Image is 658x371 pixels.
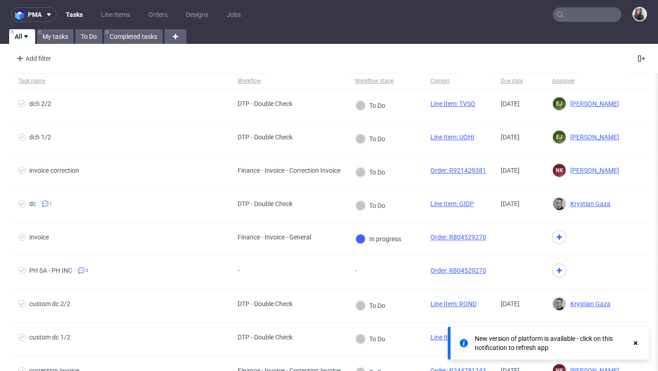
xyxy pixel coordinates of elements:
span: [DATE] [501,100,520,107]
a: Line Items [96,7,136,22]
div: DTP - Double Check [238,200,292,207]
div: To Do [356,101,385,111]
div: Workflow stage [355,77,393,85]
div: Assignee [552,77,574,85]
a: Designs [180,7,214,22]
div: custom dc 1/2 [29,334,70,341]
span: [PERSON_NAME] [567,167,619,174]
div: Finance - Invoice - General [238,233,311,241]
div: Add filter [13,51,53,66]
div: Workflow [238,77,261,85]
div: - [238,267,260,274]
div: dc [29,200,36,207]
div: To Do [356,134,385,144]
a: Line Item: GIDP [430,200,474,207]
span: Krystian Gaza [567,300,610,307]
div: PH SA - PH INC [29,267,72,274]
a: Order: R804529270 [430,233,486,241]
div: In progress [356,234,401,244]
a: Orders [143,7,173,22]
div: custom dc 2/2 [29,300,70,307]
div: To Do [356,201,385,211]
a: Line Item: SFUJ [430,334,474,341]
a: To Do [75,29,102,44]
span: [DATE] [501,133,520,141]
div: To Do [356,167,385,177]
a: Order: R921429381 [430,167,486,174]
div: dch 2/2 [29,100,51,107]
a: All [9,29,35,44]
a: My tasks [37,29,74,44]
span: Krystian Gaza [567,200,610,207]
img: logo [15,10,28,20]
a: Line Item: TVSO [430,100,475,107]
figcaption: EJ [553,97,566,110]
div: DTP - Double Check [238,100,292,107]
a: Jobs [221,7,246,22]
a: Line Item: RQND [430,300,477,307]
span: Due date [501,77,537,85]
div: invoice correction [29,167,79,174]
a: Completed tasks [104,29,163,44]
div: To Do [356,334,385,344]
span: 1 [49,200,52,207]
a: Tasks [60,7,88,22]
a: Line Item: UQHI [430,133,474,141]
div: Context [430,77,452,85]
div: DTP - Double Check [238,334,292,341]
div: - [355,267,377,274]
span: [PERSON_NAME] [567,100,619,107]
figcaption: EJ [553,131,566,143]
a: Order: R804529270 [430,267,486,274]
span: [DATE] [501,167,520,174]
button: pma [11,7,57,22]
figcaption: NK [553,164,566,177]
div: Finance - Invoice - Correction Invoice [238,167,340,174]
span: [DATE] [501,300,520,307]
img: Krystian Gaza [553,197,566,210]
span: 3 [85,267,88,274]
img: Krystian Gaza [553,297,566,310]
div: To Do [356,301,385,311]
span: Task name [18,77,223,85]
div: invoice [29,233,49,241]
span: pma [28,11,42,18]
div: DTP - Double Check [238,133,292,141]
img: Sandra Beśka [633,8,646,21]
span: [DATE] [501,200,520,207]
div: dch 1/2 [29,133,51,141]
div: DTP - Double Check [238,300,292,307]
div: New version of platform is available - click on this notification to refresh app [475,334,631,352]
span: [PERSON_NAME] [567,133,619,141]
